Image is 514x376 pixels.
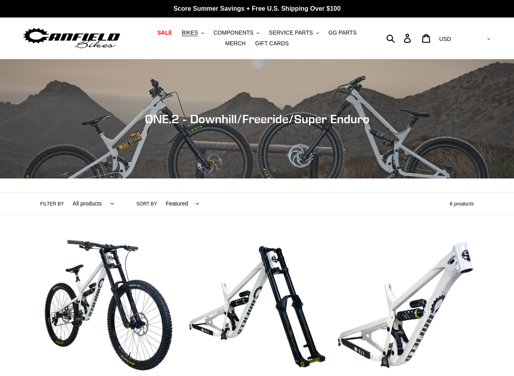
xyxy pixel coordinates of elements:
a: SALE [153,27,176,38]
span: BIKES [182,29,198,36]
a: GIFT CARDS [251,38,293,49]
span: MERCH [225,40,245,47]
a: MERCH [221,38,249,49]
span: COMPONENTS [214,29,253,36]
label: Sort by [136,200,157,207]
button: COMPONENTS [210,27,263,38]
button: BIKES [178,27,208,38]
img: Canfield Bikes [22,26,121,51]
button: SERVICE PARTS [265,27,323,38]
span: SERVICE PARTS [269,29,313,36]
span: SALE [157,29,172,36]
span: 6 products [450,201,474,207]
span: ONE.2 - Downhill/Freeride/Super Enduro [145,112,370,126]
span: GIFT CARDS [255,40,289,47]
label: Filter by [40,200,64,207]
span: GG PARTS [328,29,356,36]
a: GG PARTS [324,27,360,38]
